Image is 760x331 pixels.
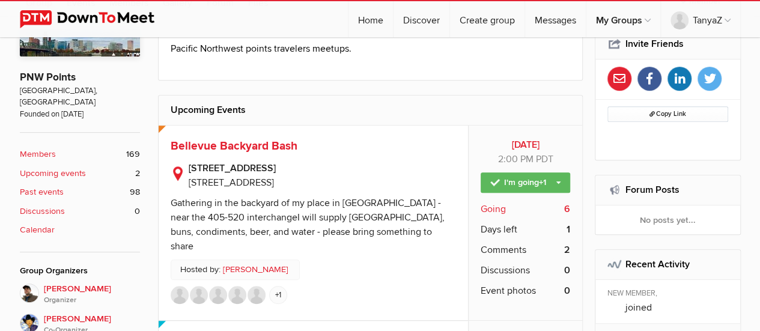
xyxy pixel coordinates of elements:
div: NEW MEMBER, [607,288,732,300]
a: Discover [394,1,449,37]
b: Calendar [20,223,55,237]
img: TheRealCho [190,286,208,304]
a: Past events 98 [20,186,140,199]
span: 2:00 PM [498,153,534,165]
a: Bellevue Backyard Bash [171,139,297,153]
span: America/Los_Angeles [536,153,553,165]
span: Discussions [481,263,530,278]
span: Founded on [DATE] [20,109,140,120]
b: 0 [564,284,570,298]
a: Upcoming events 2 [20,167,140,180]
img: PNW Points [20,29,140,56]
div: Gathering in the backyard of my place in [GEOGRAPHIC_DATA] - near the 405-520 interchangeI will s... [171,197,445,252]
a: Calendar [20,223,140,237]
span: [PERSON_NAME] [44,282,140,306]
img: RomeoWalter [171,286,189,304]
i: Organizer [44,295,140,306]
img: Stefan Krasowski [20,284,39,303]
a: +1 [269,286,287,304]
img: DownToMeet [20,10,173,28]
b: Past events [20,186,64,199]
b: [DATE] [481,138,570,152]
a: Members 169 [20,148,140,161]
span: 2 [135,167,140,180]
span: Days left [481,222,517,237]
p: joined [625,300,732,315]
b: 2 [564,243,570,257]
h2: Upcoming Events [171,96,571,124]
span: 169 [126,148,140,161]
span: Going [481,202,506,216]
b: Discussions [20,205,65,218]
span: +1 [539,177,546,187]
b: Members [20,148,56,161]
b: [STREET_ADDRESS] [189,161,457,175]
a: [PERSON_NAME] [223,263,288,276]
h2: Invite Friends [607,29,728,58]
span: 98 [130,186,140,199]
a: Forum Posts [625,184,679,196]
p: Hosted by: [171,260,300,280]
b: Upcoming events [20,167,86,180]
button: Copy Link [607,106,728,122]
a: I'm going+1 [481,172,570,193]
a: Home [348,1,393,37]
span: Event photos [481,284,536,298]
b: 0 [564,263,570,278]
a: [PERSON_NAME]Organizer [20,284,140,306]
b: 1 [567,222,570,237]
img: AaronN [209,286,227,304]
div: Group Organizers [20,264,140,278]
a: Create group [450,1,524,37]
img: Steven T [248,286,266,304]
p: Pacific Northwest points travelers meetups. [171,41,571,56]
a: My Groups [586,1,660,37]
span: Copy Link [649,110,686,118]
span: [STREET_ADDRESS] [189,177,274,189]
h2: Recent Activity [607,250,728,279]
span: 0 [135,205,140,218]
a: Messages [525,1,586,37]
a: TanyaZ [661,1,740,37]
img: TanyaZ [228,286,246,304]
div: No posts yet... [595,205,740,234]
b: 6 [564,202,570,216]
span: [GEOGRAPHIC_DATA], [GEOGRAPHIC_DATA] [20,85,140,109]
a: Discussions 0 [20,205,140,218]
span: Comments [481,243,526,257]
